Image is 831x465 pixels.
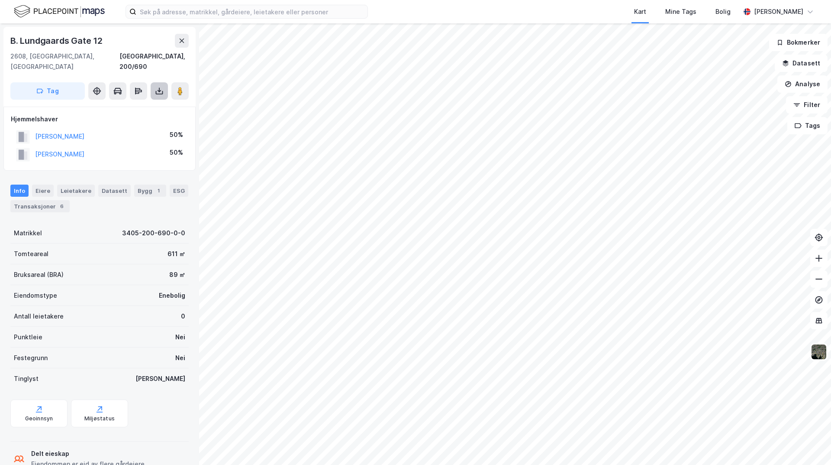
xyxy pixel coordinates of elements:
[811,344,827,360] img: 9k=
[14,290,57,301] div: Eiendomstype
[14,374,39,384] div: Tinglyst
[98,185,131,197] div: Datasett
[170,130,183,140] div: 50%
[136,5,367,18] input: Søk på adresse, matrikkel, gårdeiere, leietakere eller personer
[175,332,185,342] div: Nei
[135,374,185,384] div: [PERSON_NAME]
[58,202,66,211] div: 6
[14,249,48,259] div: Tomteareal
[14,270,64,280] div: Bruksareal (BRA)
[754,7,803,17] div: [PERSON_NAME]
[775,55,828,72] button: Datasett
[787,117,828,134] button: Tags
[10,200,70,212] div: Transaksjoner
[777,75,828,93] button: Analyse
[170,147,183,158] div: 50%
[134,185,166,197] div: Bygg
[715,7,731,17] div: Bolig
[14,311,64,322] div: Antall leietakere
[10,34,104,48] div: B. Lundgaards Gate 12
[14,228,42,238] div: Matrikkel
[122,228,185,238] div: 3405-200-690-0-0
[14,332,42,342] div: Punktleie
[167,249,185,259] div: 611 ㎡
[634,7,646,17] div: Kart
[786,96,828,114] button: Filter
[175,353,185,363] div: Nei
[170,185,188,197] div: ESG
[31,449,145,459] div: Delt eieskap
[181,311,185,322] div: 0
[10,82,85,100] button: Tag
[159,290,185,301] div: Enebolig
[788,423,831,465] div: Kontrollprogram for chat
[10,185,29,197] div: Info
[119,51,189,72] div: [GEOGRAPHIC_DATA], 200/690
[10,51,119,72] div: 2608, [GEOGRAPHIC_DATA], [GEOGRAPHIC_DATA]
[665,7,696,17] div: Mine Tags
[788,423,831,465] iframe: Chat Widget
[25,415,53,422] div: Geoinnsyn
[11,114,188,124] div: Hjemmelshaver
[14,4,105,19] img: logo.f888ab2527a4732fd821a326f86c7f29.svg
[57,185,95,197] div: Leietakere
[769,34,828,51] button: Bokmerker
[32,185,54,197] div: Eiere
[14,353,48,363] div: Festegrunn
[84,415,115,422] div: Miljøstatus
[154,186,163,195] div: 1
[169,270,185,280] div: 89 ㎡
